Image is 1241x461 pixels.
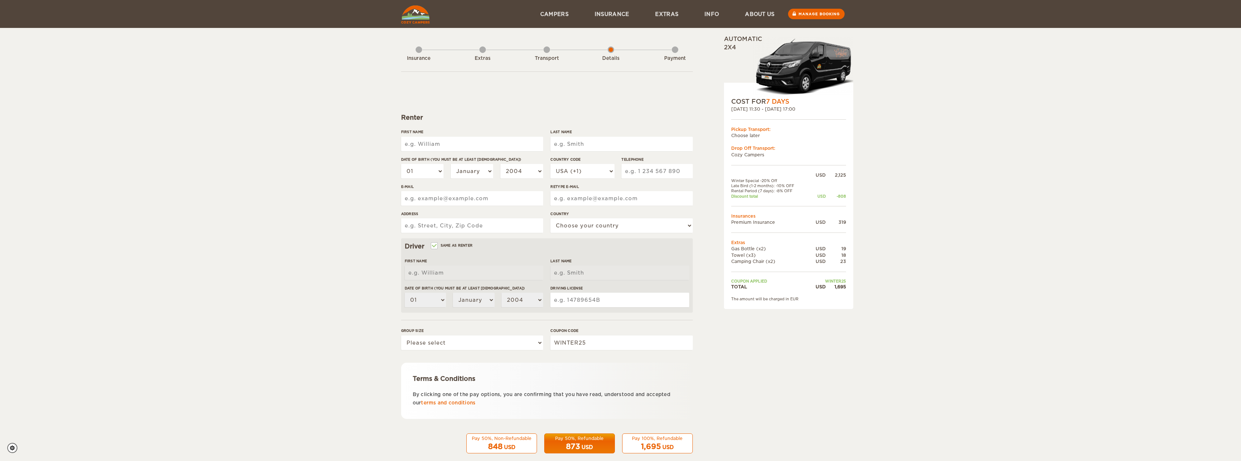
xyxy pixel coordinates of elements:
[405,266,543,280] input: e.g. William
[550,191,692,206] input: e.g. example@example.com
[582,444,593,451] div: USD
[550,211,692,217] label: Country
[731,126,846,132] div: Pickup Transport:
[826,284,846,290] div: 1,695
[731,296,846,301] div: The amount will be charged in EUR
[471,435,532,441] div: Pay 50%, Non-Refundable
[401,328,543,333] label: Group size
[401,157,543,162] label: Date of birth (You must be at least [DEMOGRAPHIC_DATA])
[405,242,689,251] div: Driver
[808,194,825,199] div: USD
[401,211,543,217] label: Address
[7,443,22,453] a: Cookie settings
[550,137,692,151] input: e.g. Smith
[808,246,825,252] div: USD
[550,258,689,264] label: Last Name
[432,244,436,249] input: Same as renter
[421,400,475,406] a: terms and conditions
[549,435,610,441] div: Pay 50%, Refundable
[655,55,695,62] div: Payment
[826,194,846,199] div: -808
[662,444,674,451] div: USD
[808,172,825,178] div: USD
[731,258,809,264] td: Camping Chair (x2)
[432,242,473,249] label: Same as renter
[724,35,853,97] div: Automatic 2x4
[401,129,543,135] label: First Name
[621,164,692,178] input: e.g. 1 234 567 890
[566,442,580,451] span: 873
[731,183,809,188] td: Late Bird (1-2 months): -10% OFF
[621,157,692,162] label: Telephone
[550,293,689,307] input: e.g. 14789654B
[731,106,846,112] div: [DATE] 11:30 - [DATE] 17:00
[731,97,846,106] div: COST FOR
[405,258,543,264] label: First Name
[401,218,543,233] input: e.g. Street, City, Zip Code
[550,129,692,135] label: Last Name
[731,178,809,183] td: Winter Special -20% Off
[401,137,543,151] input: e.g. William
[527,55,567,62] div: Transport
[550,184,692,189] label: Retype E-mail
[731,246,809,252] td: Gas Bottle (x2)
[544,433,615,454] button: Pay 50%, Refundable 873 USD
[766,98,789,105] span: 7 Days
[808,279,846,284] td: WINTER25
[622,433,693,454] button: Pay 100%, Refundable 1,695 USD
[808,252,825,258] div: USD
[413,390,681,407] p: By clicking one of the pay options, you are confirming that you have read, understood and accepte...
[731,194,809,199] td: Discount total
[826,252,846,258] div: 18
[788,9,845,19] a: Manage booking
[731,284,809,290] td: TOTAL
[401,191,543,206] input: e.g. example@example.com
[413,374,681,383] div: Terms & Conditions
[731,252,809,258] td: Towel (x3)
[550,285,689,291] label: Driving License
[627,435,688,441] div: Pay 100%, Refundable
[405,285,543,291] label: Date of birth (You must be at least [DEMOGRAPHIC_DATA])
[401,113,693,122] div: Renter
[808,284,825,290] div: USD
[488,442,503,451] span: 848
[753,37,853,97] img: Langur-m-c-logo-2.png
[463,55,503,62] div: Extras
[731,132,846,139] td: Choose later
[591,55,631,62] div: Details
[401,184,543,189] label: E-mail
[731,213,846,219] td: Insurances
[731,152,846,158] td: Cozy Campers
[731,188,809,193] td: Rental Period (7 days): -8% OFF
[466,433,537,454] button: Pay 50%, Non-Refundable 848 USD
[731,145,846,151] div: Drop Off Transport:
[641,442,661,451] span: 1,695
[731,239,846,246] td: Extras
[826,246,846,252] div: 19
[550,328,692,333] label: Coupon code
[808,258,825,264] div: USD
[731,279,809,284] td: Coupon applied
[550,266,689,280] input: e.g. Smith
[808,219,825,225] div: USD
[550,157,614,162] label: Country Code
[401,5,430,24] img: Cozy Campers
[504,444,515,451] div: USD
[826,172,846,178] div: 2,125
[826,258,846,264] div: 23
[731,219,809,225] td: Premium Insurance
[826,219,846,225] div: 319
[399,55,439,62] div: Insurance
